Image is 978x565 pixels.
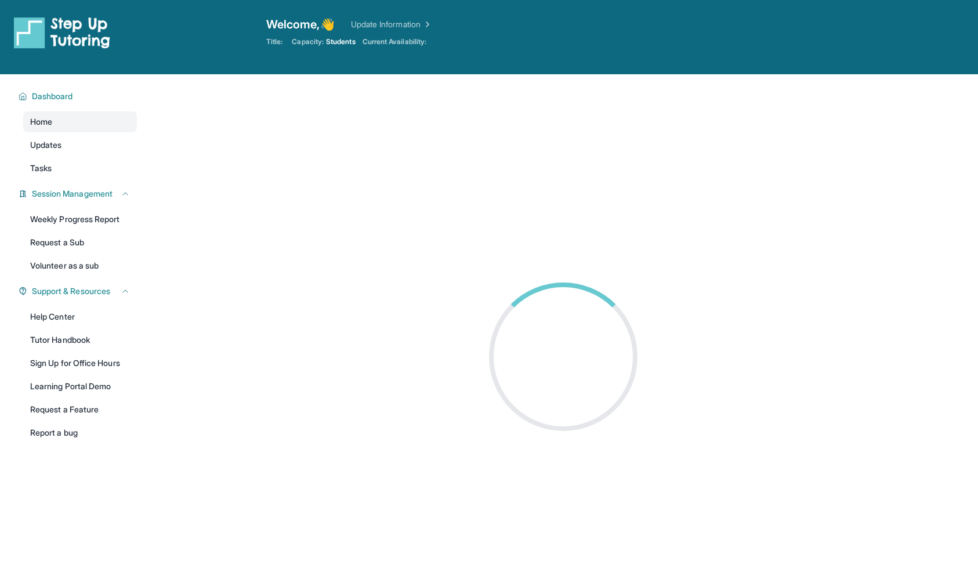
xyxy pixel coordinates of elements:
a: Volunteer as a sub [23,255,137,276]
span: Students [326,37,356,46]
a: Tasks [23,158,137,179]
a: Updates [23,135,137,155]
span: Current Availability: [363,37,426,46]
a: Request a Feature [23,399,137,420]
span: Title: [266,37,282,46]
span: Dashboard [32,90,73,102]
a: Request a Sub [23,232,137,253]
a: Help Center [23,306,137,327]
span: Tasks [30,162,52,174]
img: Chevron Right [421,19,432,30]
button: Support & Resources [27,285,130,297]
a: Home [23,111,137,132]
a: Sign Up for Office Hours [23,353,137,374]
button: Dashboard [27,90,130,102]
a: Weekly Progress Report [23,209,137,230]
button: Session Management [27,188,130,200]
span: Updates [30,139,62,151]
a: Report a bug [23,422,137,443]
span: Session Management [32,188,113,200]
span: Home [30,116,52,128]
a: Learning Portal Demo [23,376,137,397]
span: Support & Resources [32,285,110,297]
a: Update Information [351,19,432,30]
span: Welcome, 👋 [266,16,335,32]
span: Capacity: [292,37,324,46]
a: Tutor Handbook [23,329,137,350]
img: logo [14,16,110,49]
